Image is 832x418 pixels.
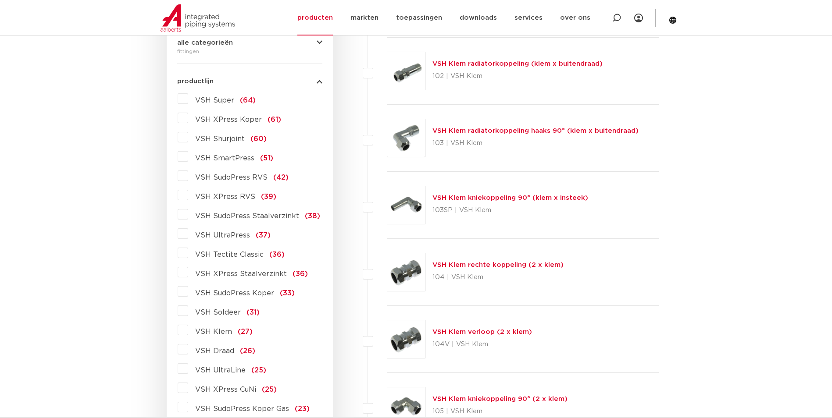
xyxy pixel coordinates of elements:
span: VSH SudoPress RVS [195,174,268,181]
span: VSH UltraPress [195,232,250,239]
span: (25) [262,386,277,393]
span: VSH Shurjoint [195,135,245,142]
a: VSH Klem radiatorkoppeling (klem x buitendraad) [432,60,603,67]
span: VSH XPress Koper [195,116,262,123]
span: (64) [240,97,256,104]
span: alle categorieën [177,39,233,46]
img: Thumbnail for VSH Klem kniekoppeling 90° (klem x insteek) [387,186,425,224]
span: (31) [246,309,260,316]
span: VSH SudoPress Koper [195,290,274,297]
img: Thumbnail for VSH Klem verloop (2 x klem) [387,320,425,358]
span: (33) [280,290,295,297]
img: Thumbnail for VSH Klem rechte koppeling (2 x klem) [387,253,425,291]
button: alle categorieën [177,39,322,46]
span: (23) [295,405,310,412]
p: 104V | VSH Klem [432,337,532,351]
span: (42) [273,174,289,181]
span: VSH Super [195,97,234,104]
span: VSH XPress CuNi [195,386,256,393]
img: Thumbnail for VSH Klem radiatorkoppeling haaks 90° (klem x buitendraad) [387,119,425,157]
p: 103SP | VSH Klem [432,203,588,217]
span: (36) [293,270,308,277]
a: VSH Klem radiatorkoppeling haaks 90° (klem x buitendraad) [432,128,639,134]
span: VSH SudoPress Koper Gas [195,405,289,412]
a: VSH Klem kniekoppeling 90° (klem x insteek) [432,195,588,201]
span: (36) [269,251,285,258]
p: 103 | VSH Klem [432,136,639,150]
span: VSH SmartPress [195,155,254,162]
a: VSH Klem verloop (2 x klem) [432,329,532,335]
a: VSH Klem kniekoppeling 90° (2 x klem) [432,396,568,402]
p: 102 | VSH Klem [432,69,603,83]
span: VSH XPress Staalverzinkt [195,270,287,277]
span: VSH Tectite Classic [195,251,264,258]
div: fittingen [177,46,322,57]
a: VSH Klem rechte koppeling (2 x klem) [432,262,564,268]
span: VSH UltraLine [195,367,246,374]
span: (61) [268,116,281,123]
button: productlijn [177,78,322,85]
span: (25) [251,367,266,374]
span: productlijn [177,78,214,85]
span: (37) [256,232,271,239]
img: Thumbnail for VSH Klem radiatorkoppeling (klem x buitendraad) [387,52,425,90]
span: VSH Draad [195,347,234,354]
span: (38) [305,213,320,220]
span: VSH SudoPress Staalverzinkt [195,213,299,220]
span: (26) [240,347,255,354]
span: VSH Klem [195,328,232,335]
span: VSH Soldeer [195,309,241,316]
span: (39) [261,193,276,200]
span: (27) [238,328,253,335]
span: (60) [250,135,267,142]
span: VSH XPress RVS [195,193,255,200]
span: (51) [260,155,273,162]
p: 104 | VSH Klem [432,270,564,284]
